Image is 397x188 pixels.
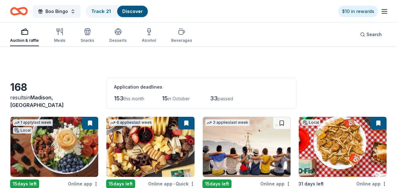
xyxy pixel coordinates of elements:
[218,96,233,101] span: passed
[114,95,123,102] span: 153
[10,81,99,94] div: 168
[168,96,190,101] span: in October
[148,180,195,188] div: Online app Quick
[109,25,127,46] button: Desserts
[54,38,65,43] div: Meals
[10,94,64,108] span: Madison, [GEOGRAPHIC_DATA]
[338,6,378,17] a: $10 in rewards
[109,38,127,43] div: Desserts
[33,5,81,18] button: Boo Bingo
[173,181,175,186] span: •
[356,180,387,188] div: Online app
[45,8,68,15] span: Boo Bingo
[13,127,32,134] div: Local
[171,25,192,46] button: Beverages
[260,180,291,188] div: Online app
[10,94,64,108] span: in
[109,119,153,126] div: 6 applies last week
[203,117,291,177] img: Image for Let's Roam
[86,5,148,18] button: Track· 21Discover
[142,38,156,43] div: Alcohol
[123,96,144,101] span: this month
[13,119,53,126] div: 1 apply last week
[91,9,111,14] a: Track· 21
[122,9,143,14] a: Discover
[142,25,156,46] button: Alcohol
[205,119,250,126] div: 3 applies last week
[54,25,65,46] button: Meals
[81,25,94,46] button: Snacks
[68,180,99,188] div: Online app
[10,117,98,177] img: Image for Urban Cookhouse
[10,38,39,43] div: Auction & raffle
[171,38,192,43] div: Beverages
[366,31,382,38] span: Search
[355,28,387,41] button: Search
[10,4,28,19] a: Home
[10,25,39,46] button: Auction & raffle
[298,180,324,188] div: 31 days left
[106,117,194,177] img: Image for Gordon Food Service Store
[81,38,94,43] div: Snacks
[210,95,218,102] span: 33
[10,94,99,109] div: results
[114,83,288,91] div: Application deadlines
[299,117,387,177] img: Image for Johnson Partners, Inc. - McDonald's
[301,119,320,126] div: Local
[162,95,168,102] span: 15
